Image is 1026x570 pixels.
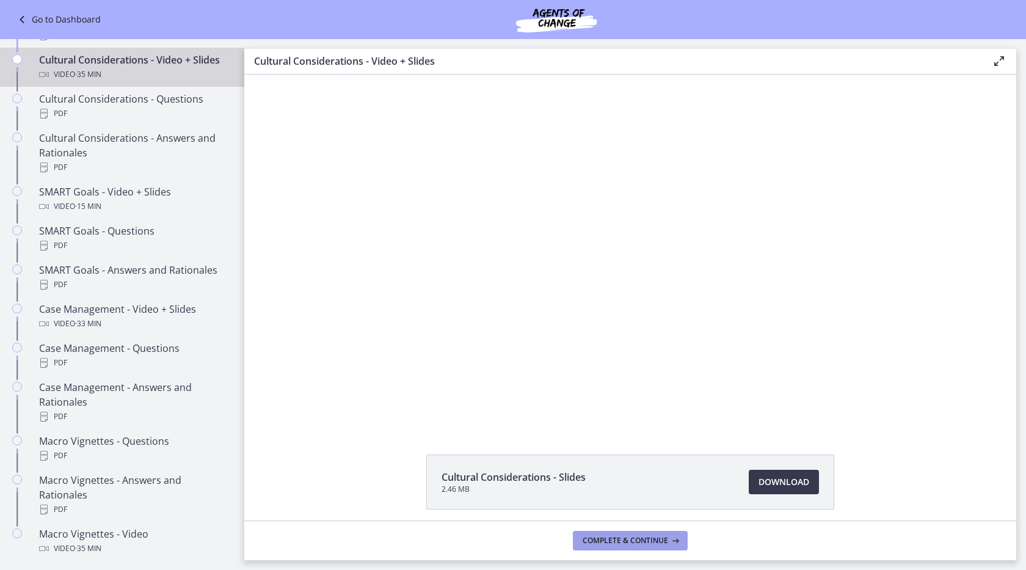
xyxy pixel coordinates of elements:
[39,67,230,82] div: Video
[39,316,230,331] div: Video
[442,470,586,484] span: Cultural Considerations - Slides
[39,380,230,424] div: Case Management - Answers and Rationales
[442,484,586,494] span: 2.46 MB
[483,5,630,34] img: Agents of Change
[75,67,101,82] span: · 35 min
[39,527,230,556] div: Macro Vignettes - Video
[39,185,230,214] div: SMART Goals - Video + Slides
[254,54,972,68] h3: Cultural Considerations - Video + Slides
[583,536,668,546] span: Complete & continue
[15,12,101,27] a: Go to Dashboard
[39,277,230,292] div: PDF
[39,224,230,253] div: SMART Goals - Questions
[39,434,230,463] div: Macro Vignettes - Questions
[749,470,819,494] a: Download
[39,238,230,253] div: PDF
[244,72,1016,426] iframe: Video Lesson
[39,541,230,556] div: Video
[573,531,688,550] button: Complete & continue
[39,263,230,292] div: SMART Goals - Answers and Rationales
[39,92,230,121] div: Cultural Considerations - Questions
[75,199,101,214] span: · 15 min
[39,131,230,175] div: Cultural Considerations - Answers and Rationales
[39,341,230,370] div: Case Management - Questions
[39,502,230,517] div: PDF
[39,356,230,370] div: PDF
[39,106,230,121] div: PDF
[39,199,230,214] div: Video
[75,541,101,556] span: · 35 min
[39,53,230,82] div: Cultural Considerations - Video + Slides
[39,448,230,463] div: PDF
[39,409,230,424] div: PDF
[39,302,230,331] div: Case Management - Video + Slides
[75,316,101,331] span: · 33 min
[39,160,230,175] div: PDF
[39,473,230,517] div: Macro Vignettes - Answers and Rationales
[759,475,809,489] span: Download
